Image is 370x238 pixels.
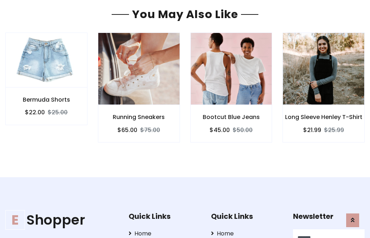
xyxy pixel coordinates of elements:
[140,126,160,134] del: $75.00
[303,127,321,133] h6: $21.99
[293,212,365,221] h5: Newsletter
[191,114,272,120] h6: Bootcut Blue Jeans
[6,96,87,103] h6: Bermuda Shorts
[233,126,253,134] del: $50.00
[129,212,200,221] h5: Quick Links
[283,33,365,142] a: Long Sleeve Henley T-Shirt $21.99$25.99
[283,114,364,120] h6: Long Sleeve Henley T-Shirt
[129,7,241,22] span: You May Also Like
[129,229,200,238] a: Home
[98,114,180,120] h6: Running Sneakers
[210,127,230,133] h6: $45.00
[5,33,87,125] a: Bermuda Shorts $22.00$25.00
[211,229,283,238] a: Home
[324,126,344,134] del: $25.99
[98,33,180,142] a: Running Sneakers $65.00$75.00
[211,212,283,221] h5: Quick Links
[48,108,68,116] del: $25.00
[5,212,117,228] a: EShopper
[117,127,137,133] h6: $65.00
[25,109,45,116] h6: $22.00
[190,33,272,142] a: Bootcut Blue Jeans $45.00$50.00
[5,212,117,228] h1: Shopper
[5,210,25,230] span: E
